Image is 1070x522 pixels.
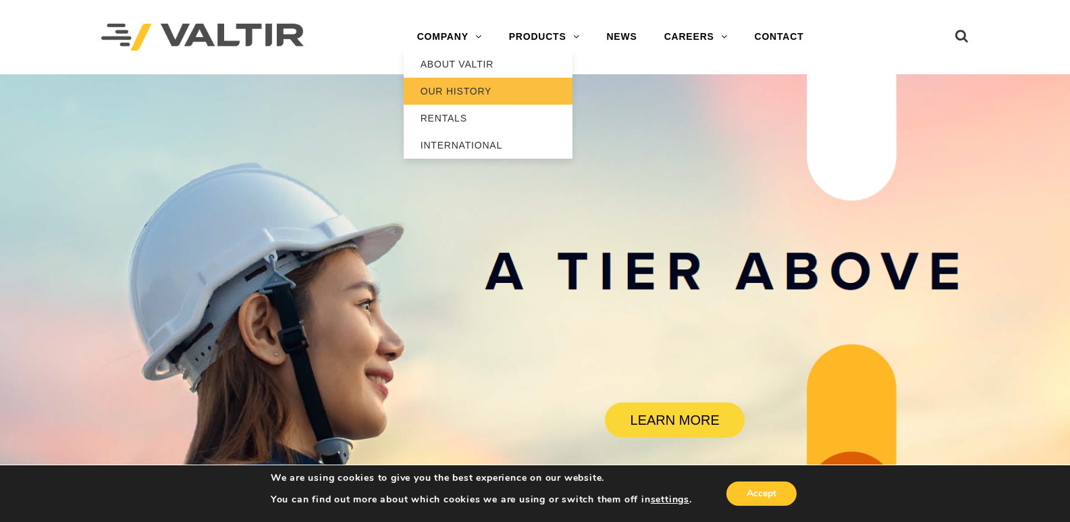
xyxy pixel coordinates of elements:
[741,24,818,51] a: CONTACT
[651,24,741,51] a: CAREERS
[496,24,593,51] a: PRODUCTS
[605,402,745,438] a: LEARN MORE
[404,51,572,78] a: ABOUT VALTIR
[101,24,304,51] img: Valtir
[404,132,572,159] a: INTERNATIONAL
[593,24,650,51] a: NEWS
[404,105,572,132] a: RENTALS
[271,472,692,484] p: We are using cookies to give you the best experience on our website.
[726,481,797,506] button: Accept
[271,494,692,506] p: You can find out more about which cookies we are using or switch them off in .
[404,24,496,51] a: COMPANY
[651,494,689,506] button: settings
[404,78,572,105] a: OUR HISTORY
